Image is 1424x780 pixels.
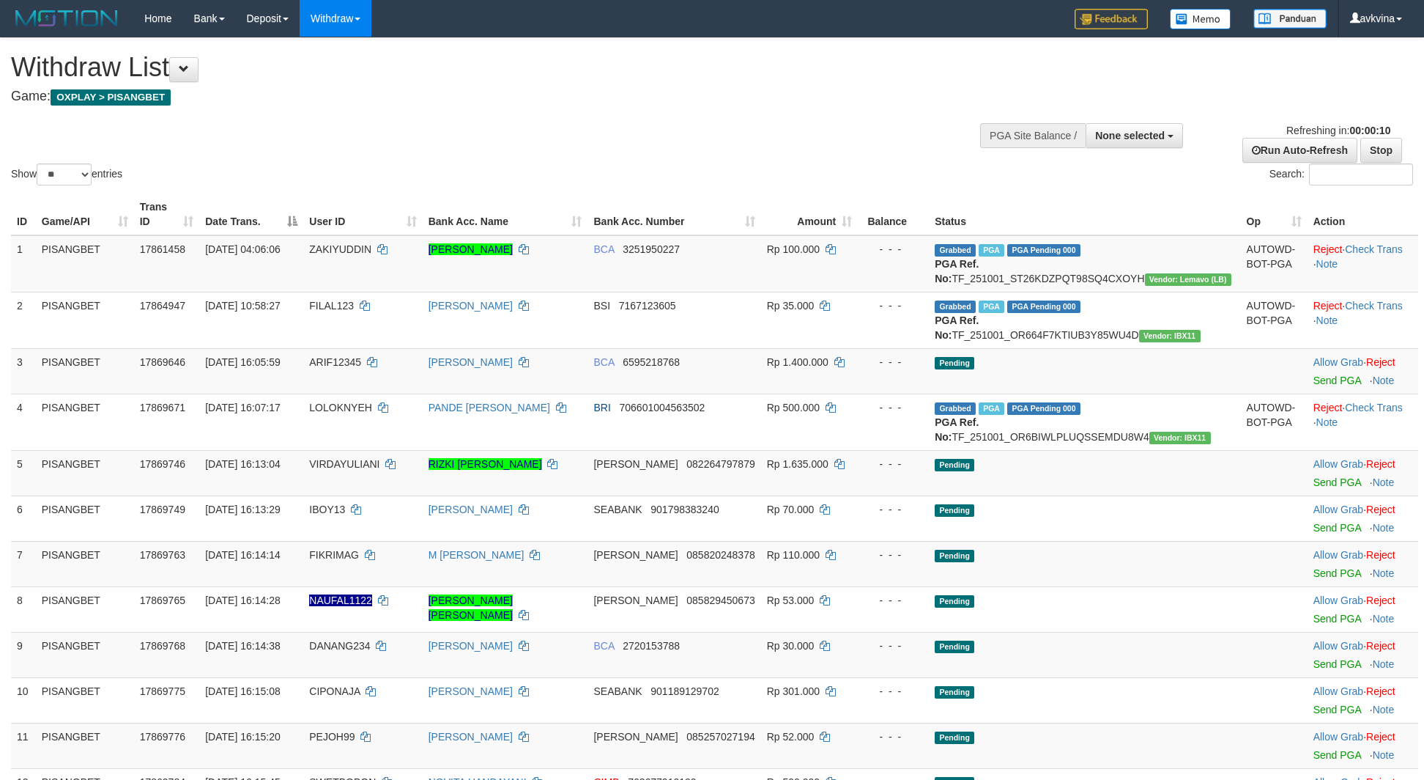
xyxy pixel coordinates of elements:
div: - - - [864,298,923,313]
img: panduan.png [1253,9,1327,29]
a: Allow Grab [1313,549,1363,561]
td: 6 [11,496,36,541]
td: PISANGBET [36,677,134,723]
span: [DATE] 16:14:14 [205,549,280,561]
span: Grabbed [935,244,976,257]
td: PISANGBET [36,541,134,586]
a: Allow Grab [1313,685,1363,697]
a: Note [1373,658,1395,670]
b: PGA Ref. No: [935,314,979,341]
td: · [1308,348,1418,394]
span: Rp 53.000 [767,595,815,606]
a: [PERSON_NAME] [PERSON_NAME] [429,595,513,621]
span: BCA [593,640,614,652]
td: 8 [11,586,36,632]
td: PISANGBET [36,450,134,496]
span: 17869775 [140,685,185,697]
b: PGA Ref. No: [935,416,979,443]
a: [PERSON_NAME] [429,243,513,255]
span: SEABANK [593,685,642,697]
th: ID [11,194,36,235]
td: 9 [11,632,36,677]
span: Rp 301.000 [767,685,820,697]
span: BCA [593,356,614,368]
td: PISANGBET [36,235,134,292]
a: Stop [1360,138,1402,163]
td: · · [1308,292,1418,348]
th: Status [929,194,1240,235]
span: Copy 7167123605 to clipboard [619,300,676,312]
div: - - - [864,242,923,257]
a: Reject [1366,731,1395,743]
span: Pending [935,595,974,608]
span: [PERSON_NAME] [593,549,678,561]
span: [DATE] 16:13:04 [205,458,280,470]
span: Copy 085829450673 to clipboard [686,595,754,606]
div: - - - [864,400,923,415]
select: Showentries [37,163,92,185]
a: Send PGA [1313,704,1361,715]
span: Copy 3251950227 to clipboard [623,243,680,255]
b: PGA Ref. No: [935,258,979,284]
td: 10 [11,677,36,723]
a: Check Trans [1345,243,1403,255]
td: · [1308,541,1418,586]
a: Note [1373,375,1395,386]
a: Check Trans [1345,300,1403,312]
th: Op: activate to sort column ascending [1241,194,1308,235]
div: - - - [864,684,923,699]
span: Grabbed [935,301,976,313]
th: Action [1308,194,1418,235]
span: [DATE] 16:14:28 [205,595,280,606]
span: · [1313,356,1366,368]
a: Reject [1366,640,1395,652]
th: Date Trans.: activate to sort column descending [199,194,303,235]
a: Check Trans [1345,402,1403,413]
span: Rp 30.000 [767,640,815,652]
span: Rp 500.000 [767,402,820,413]
span: BCA [593,243,614,255]
span: Pending [935,459,974,471]
span: Marked by avkyakub [979,301,1004,313]
th: Bank Acc. Name: activate to sort column ascending [423,194,588,235]
span: · [1313,640,1366,652]
th: Amount: activate to sort column ascending [761,194,858,235]
td: PISANGBET [36,348,134,394]
a: Send PGA [1313,749,1361,761]
span: Marked by avkyakub [979,402,1004,415]
span: Pending [935,550,974,562]
div: PGA Site Balance / [980,123,1086,148]
span: Vendor URL: https://dashboard.q2checkout.com/secure [1145,273,1231,286]
span: Pending [935,641,974,653]
span: Marked by avkwilly [979,244,1004,257]
button: None selected [1086,123,1183,148]
span: Copy 901189129702 to clipboard [650,685,719,697]
span: Rp 1.400.000 [767,356,828,368]
span: Vendor URL: https://order6.1velocity.biz [1139,330,1201,342]
a: Note [1316,416,1338,428]
a: Allow Grab [1313,458,1363,470]
th: User ID: activate to sort column ascending [303,194,422,235]
a: Reject [1366,595,1395,606]
span: 17869763 [140,549,185,561]
span: 17864947 [140,300,185,312]
span: [PERSON_NAME] [593,458,678,470]
td: PISANGBET [36,586,134,632]
th: Trans ID: activate to sort column ascending [134,194,200,235]
a: Send PGA [1313,477,1361,488]
a: Send PGA [1313,567,1361,579]
a: Note [1373,477,1395,488]
span: Rp 100.000 [767,243,820,255]
a: Allow Grab [1313,731,1363,743]
span: [DATE] 16:13:29 [205,504,280,515]
a: Note [1373,567,1395,579]
span: Rp 70.000 [767,504,815,515]
span: Copy 6595218768 to clipboard [623,356,680,368]
span: None selected [1095,130,1165,141]
a: Send PGA [1313,658,1361,670]
span: Rp 110.000 [767,549,820,561]
td: 11 [11,723,36,768]
span: [DATE] 16:14:38 [205,640,280,652]
div: - - - [864,548,923,562]
td: · [1308,450,1418,496]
